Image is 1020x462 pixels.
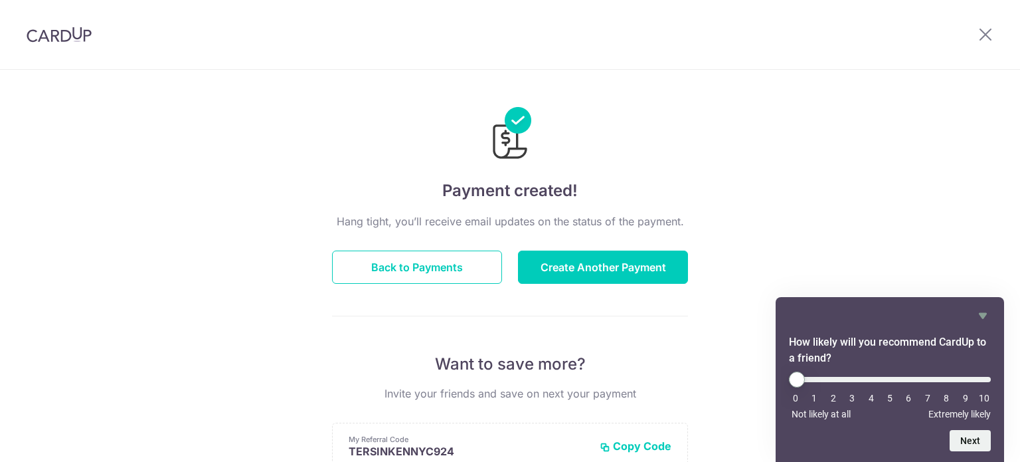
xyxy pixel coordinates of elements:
[489,107,531,163] img: Payments
[789,393,802,404] li: 0
[975,308,991,324] button: Hide survey
[792,409,851,419] span: Not likely at all
[349,434,589,445] p: My Referral Code
[789,372,991,419] div: How likely will you recommend CardUp to a friend? Select an option from 0 to 10, with 0 being Not...
[27,27,92,43] img: CardUp
[865,393,878,404] li: 4
[977,393,991,404] li: 10
[928,409,991,419] span: Extremely likely
[883,393,896,404] li: 5
[921,393,934,404] li: 7
[950,430,991,451] button: Next question
[600,439,671,453] button: Copy Code
[349,445,589,458] p: TERSINKENNYC924
[959,393,972,404] li: 9
[902,393,915,404] li: 6
[845,393,859,404] li: 3
[332,179,688,203] h4: Payment created!
[940,393,953,404] li: 8
[332,213,688,229] p: Hang tight, you’ll receive email updates on the status of the payment.
[332,251,502,284] button: Back to Payments
[827,393,840,404] li: 2
[789,308,991,451] div: How likely will you recommend CardUp to a friend? Select an option from 0 to 10, with 0 being Not...
[789,334,991,366] h2: How likely will you recommend CardUp to a friend? Select an option from 0 to 10, with 0 being Not...
[332,386,688,402] p: Invite your friends and save on next your payment
[807,393,821,404] li: 1
[518,251,688,284] button: Create Another Payment
[332,354,688,375] p: Want to save more?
